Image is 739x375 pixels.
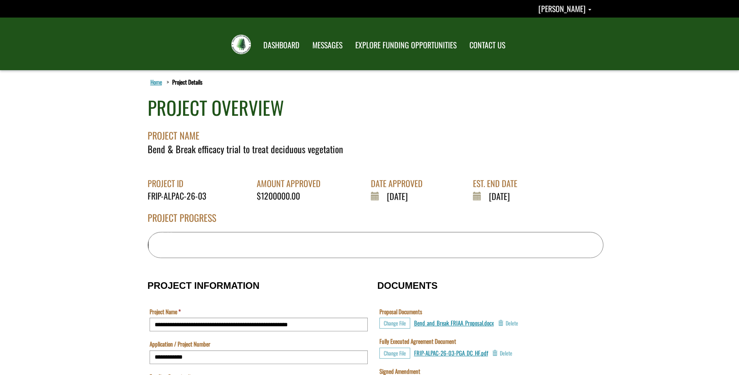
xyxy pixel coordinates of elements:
a: CONTACT US [464,35,511,55]
a: EXPLORE FUNDING OPPORTUNITIES [349,35,462,55]
label: Project Name [150,308,181,316]
input: Project Name [150,318,368,331]
button: Choose File for Proposal Documents [379,318,410,329]
nav: Main Navigation [256,33,511,55]
div: PROJECT OVERVIEW [148,94,284,121]
div: 0% Completed - 0 of 10 Milestones Complete [148,232,149,258]
div: AMOUNT APPROVED [257,177,326,189]
div: PROJECT PROGRESS [148,211,603,232]
div: [DATE] [371,190,429,202]
button: Delete [492,348,512,359]
span: [PERSON_NAME] [538,3,586,14]
a: Home [149,77,164,87]
div: [DATE] [473,190,523,202]
div: EST. END DATE [473,177,523,189]
a: FRIP-ALPAC-26-03-PGA_DC_HF.pdf [414,348,488,357]
div: $1200000.00 [257,190,326,202]
h3: PROJECT INFORMATION [148,281,370,291]
div: PROJECT ID [148,177,212,189]
a: Kiera Stewart-Shepherd [538,3,591,14]
div: PROJECT NAME [148,121,603,142]
img: FRIAA Submissions Portal [231,35,251,54]
a: DASHBOARD [258,35,305,55]
button: Choose File for Fully Executed Agreement Document [379,348,410,359]
label: Fully Executed Agreement Document [379,337,456,345]
div: Bend & Break efficacy trial to treat deciduous vegetation [148,142,603,156]
a: MESSAGES [307,35,348,55]
div: FRIP-ALPAC-26-03 [148,190,212,202]
label: Proposal Documents [379,308,422,316]
a: Bend_and_Break_FRIAA_Proposal.docx [414,318,494,327]
li: Project Details [165,78,203,86]
h3: DOCUMENTS [377,281,592,291]
label: Application / Project Number [150,340,210,348]
button: Delete [498,318,518,329]
div: DATE APPROVED [371,177,429,189]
